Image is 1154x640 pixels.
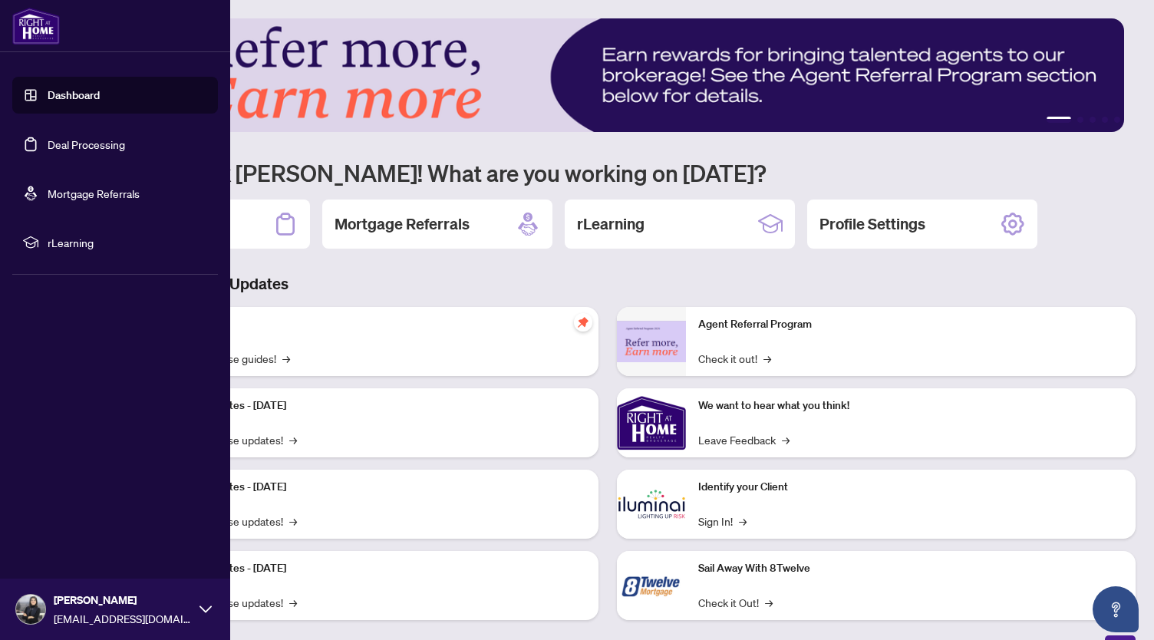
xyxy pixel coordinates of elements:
a: Mortgage Referrals [48,186,140,200]
span: → [289,431,297,448]
p: Platform Updates - [DATE] [161,398,586,414]
a: Deal Processing [48,137,125,151]
p: Platform Updates - [DATE] [161,479,586,496]
img: logo [12,8,60,45]
p: Sail Away With 8Twelve [698,560,1123,577]
img: Identify your Client [617,470,686,539]
a: Leave Feedback→ [698,431,790,448]
span: [PERSON_NAME] [54,592,192,609]
h1: Welcome back [PERSON_NAME]! What are you working on [DATE]? [80,158,1136,187]
p: Agent Referral Program [698,316,1123,333]
img: Sail Away With 8Twelve [617,551,686,620]
a: Check it Out!→ [698,594,773,611]
h2: Mortgage Referrals [335,213,470,235]
p: Identify your Client [698,479,1123,496]
p: Self-Help [161,316,586,333]
p: Platform Updates - [DATE] [161,560,586,577]
a: Check it out!→ [698,350,771,367]
p: We want to hear what you think! [698,398,1123,414]
span: → [289,594,297,611]
button: 5 [1114,117,1120,123]
img: Profile Icon [16,595,45,624]
span: → [763,350,771,367]
span: → [739,513,747,529]
button: 2 [1077,117,1083,123]
h2: Profile Settings [819,213,925,235]
img: Slide 0 [80,18,1124,132]
button: 4 [1102,117,1108,123]
span: pushpin [574,313,592,332]
a: Sign In!→ [698,513,747,529]
h2: rLearning [577,213,645,235]
span: → [782,431,790,448]
img: We want to hear what you think! [617,388,686,457]
span: → [282,350,290,367]
span: [EMAIL_ADDRESS][DOMAIN_NAME] [54,610,192,627]
span: → [289,513,297,529]
a: Dashboard [48,88,100,102]
img: Agent Referral Program [617,321,686,363]
span: → [765,594,773,611]
h3: Brokerage & Industry Updates [80,273,1136,295]
span: rLearning [48,234,207,251]
button: 1 [1047,117,1071,123]
button: 3 [1090,117,1096,123]
button: Open asap [1093,586,1139,632]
